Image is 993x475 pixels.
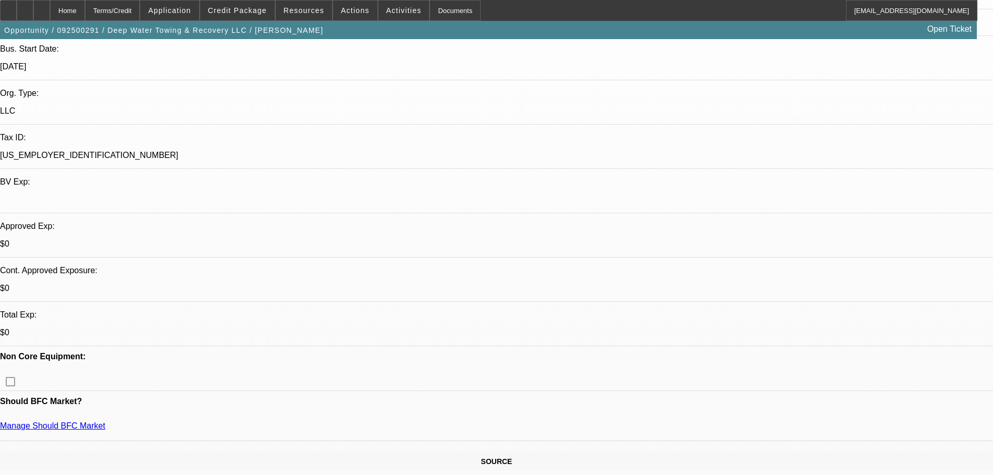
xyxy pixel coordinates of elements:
[4,26,323,34] span: Opportunity / 092500291 / Deep Water Towing & Recovery LLC / [PERSON_NAME]
[923,20,976,38] a: Open Ticket
[341,6,370,15] span: Actions
[200,1,275,20] button: Credit Package
[378,1,430,20] button: Activities
[208,6,267,15] span: Credit Package
[140,1,199,20] button: Application
[386,6,422,15] span: Activities
[276,1,332,20] button: Resources
[333,1,377,20] button: Actions
[284,6,324,15] span: Resources
[481,457,512,466] span: SOURCE
[148,6,191,15] span: Application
